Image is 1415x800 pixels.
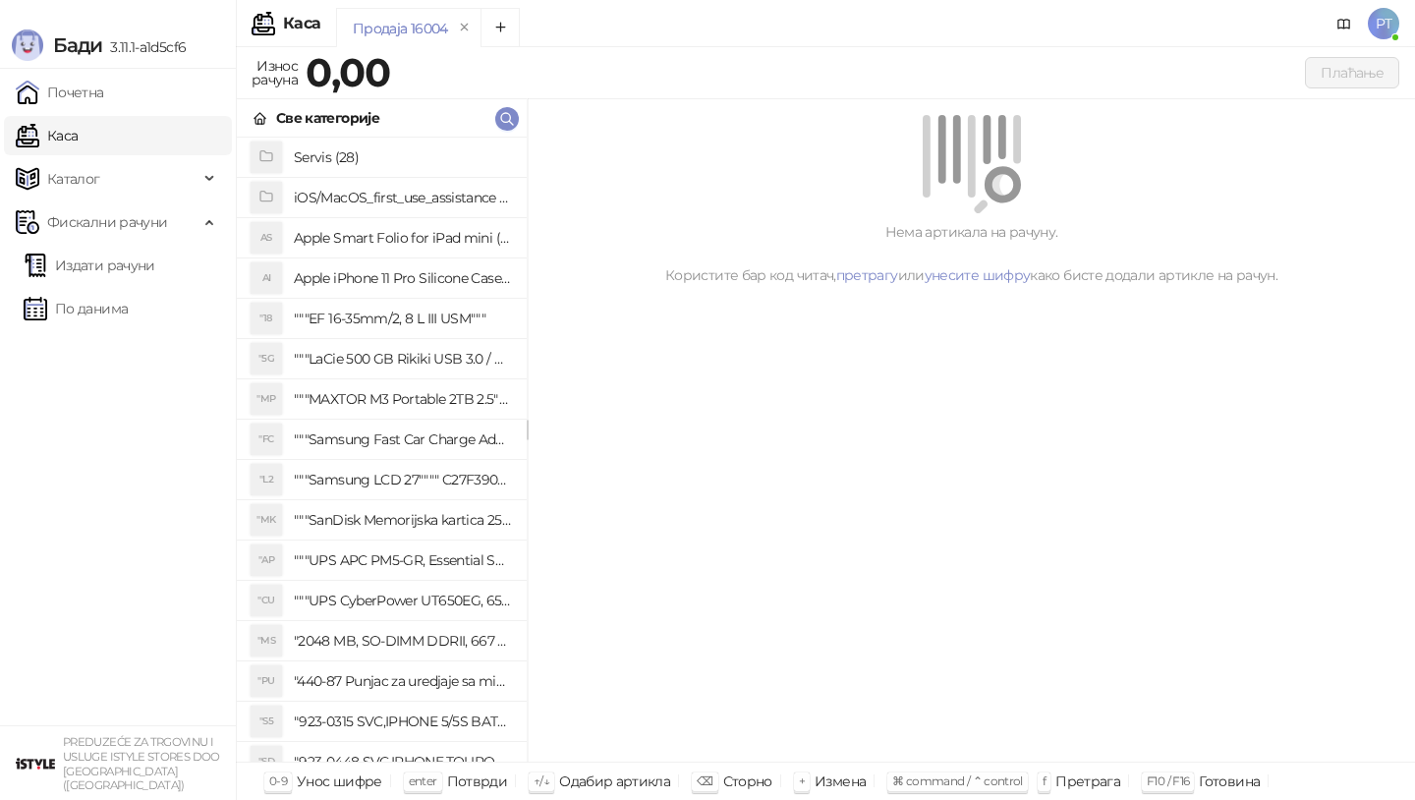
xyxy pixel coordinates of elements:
[12,29,43,61] img: Logo
[269,773,287,788] span: 0-9
[63,735,220,792] small: PREDUZEĆE ZA TRGOVINU I USLUGE ISTYLE STORES DOO [GEOGRAPHIC_DATA] ([GEOGRAPHIC_DATA])
[102,38,186,56] span: 3.11.1-a1d5cf6
[297,769,382,794] div: Унос шифре
[294,706,511,737] h4: "923-0315 SVC,IPHONE 5/5S BATTERY REMOVAL TRAY Držač za iPhone sa kojim se otvara display
[294,544,511,576] h4: """UPS APC PM5-GR, Essential Surge Arrest,5 utic_nica"""
[251,665,282,697] div: "PU
[925,266,1031,284] a: унесите шифру
[294,383,511,415] h4: """MAXTOR M3 Portable 2TB 2.5"""" crni eksterni hard disk HX-M201TCB/GM"""
[353,18,448,39] div: Продаја 16004
[251,464,282,495] div: "L2
[294,746,511,777] h4: "923-0448 SVC,IPHONE,TOURQUE DRIVER KIT .65KGF- CM Šrafciger "
[53,33,102,57] span: Бади
[16,73,104,112] a: Почетна
[248,53,302,92] div: Износ рачуна
[409,773,437,788] span: enter
[534,773,549,788] span: ↑/↓
[294,182,511,213] h4: iOS/MacOS_first_use_assistance (4)
[251,504,282,536] div: "MK
[452,20,478,36] button: remove
[723,769,772,794] div: Сторно
[294,504,511,536] h4: """SanDisk Memorijska kartica 256GB microSDXC sa SD adapterom SDSQXA1-256G-GN6MA - Extreme PLUS, ...
[1368,8,1399,39] span: PT
[836,266,898,284] a: претрагу
[251,625,282,657] div: "MS
[251,383,282,415] div: "MP
[24,289,128,328] a: По данима
[294,222,511,254] h4: Apple Smart Folio for iPad mini (A17 Pro) - Sage
[47,159,100,199] span: Каталог
[447,769,508,794] div: Потврди
[283,16,320,31] div: Каса
[47,202,167,242] span: Фискални рачуни
[294,585,511,616] h4: """UPS CyberPower UT650EG, 650VA/360W , line-int., s_uko, desktop"""
[251,544,282,576] div: "AP
[799,773,805,788] span: +
[1305,57,1399,88] button: Плаћање
[1329,8,1360,39] a: Документација
[1199,769,1260,794] div: Готовина
[1147,773,1189,788] span: F10 / F16
[276,107,379,129] div: Све категорије
[16,744,55,783] img: 64x64-companyLogo-77b92cf4-9946-4f36-9751-bf7bb5fd2c7d.png
[251,424,282,455] div: "FC
[251,343,282,374] div: "5G
[294,262,511,294] h4: Apple iPhone 11 Pro Silicone Case - Black
[24,246,155,285] a: Издати рачуни
[294,343,511,374] h4: """LaCie 500 GB Rikiki USB 3.0 / Ultra Compact & Resistant aluminum / USB 3.0 / 2.5"""""""
[306,48,390,96] strong: 0,00
[559,769,670,794] div: Одабир артикла
[294,625,511,657] h4: "2048 MB, SO-DIMM DDRII, 667 MHz, Napajanje 1,8 0,1 V, Latencija CL5"
[294,142,511,173] h4: Servis (28)
[251,262,282,294] div: AI
[1055,769,1120,794] div: Претрага
[237,138,527,762] div: grid
[251,303,282,334] div: "18
[294,665,511,697] h4: "440-87 Punjac za uredjaje sa micro USB portom 4/1, Stand."
[815,769,866,794] div: Измена
[251,746,282,777] div: "SD
[251,706,282,737] div: "S5
[251,222,282,254] div: AS
[551,221,1391,286] div: Нема артикала на рачуну. Користите бар код читач, или како бисте додали артикле на рачун.
[892,773,1023,788] span: ⌘ command / ⌃ control
[16,116,78,155] a: Каса
[481,8,520,47] button: Add tab
[294,424,511,455] h4: """Samsung Fast Car Charge Adapter, brzi auto punja_, boja crna"""
[294,464,511,495] h4: """Samsung LCD 27"""" C27F390FHUXEN"""
[294,303,511,334] h4: """EF 16-35mm/2, 8 L III USM"""
[251,585,282,616] div: "CU
[697,773,712,788] span: ⌫
[1043,773,1046,788] span: f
